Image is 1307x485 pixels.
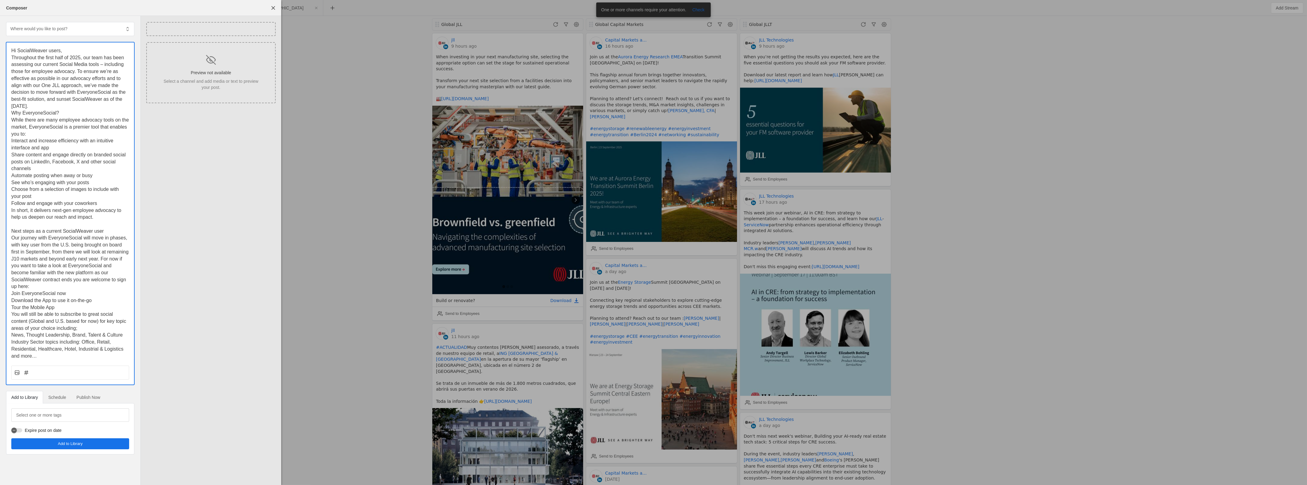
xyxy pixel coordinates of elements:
[11,187,120,199] span: Choose from a selection of images to include with your post
[11,138,115,150] span: Interact and increase efficiency with an intuitive interface and app
[11,180,89,185] span: See who’s engaging with your posts
[6,5,27,11] div: Composer
[11,235,130,289] span: Our journey with EveryoneSocial will move in phases, with key user from the U.S. being brought on...
[11,173,93,178] span: Automate posting when away or busy
[11,117,130,136] span: While there are many employee advocacy tools on the market, EveryoneSocial is a premier tool that...
[77,395,100,399] span: Publish Now
[11,201,97,206] span: Follow and engage with your coworkers
[11,438,129,449] button: Add to Library
[162,78,260,90] div: Select a channel and add media or text to preview your post.
[11,395,38,399] span: Add to Library
[16,411,62,419] mat-label: Select one or more tags
[11,55,127,109] span: Throughout the first half of 2025, our team has been assessing our current Social Media tools – i...
[11,291,66,296] span: Join EveryoneSocial now
[11,332,123,337] span: News, Thought Leadership, Brand, Talent & Culture
[11,305,54,310] span: Tour the Mobile App
[11,48,62,53] span: Hi SocialWeaver users,
[58,441,83,447] span: Add to Library
[11,228,104,234] span: Next steps as a current SocialWeaver user
[11,339,125,358] span: Industry Sector topics including: Office, Retail, Residential, Healthcare, Hotel, Industrial & Lo...
[11,312,128,330] span: You will still be able to subscribe to great social content (Global and U.S. based for now) for k...
[11,110,59,115] span: Why EveryoneSocial?
[10,25,121,32] input: Where would you like to post?
[11,208,123,220] span: In short, it delivers next-gen employee advocacy to help us deepen our reach and impact.
[11,298,92,303] span: Download the App to use it on-the-go
[22,427,62,433] label: Expire post on date
[11,152,127,171] span: Share content and engage directly on branded social posts on LinkedIn, Facebook, X and other soci...
[191,70,231,76] div: Preview not available
[122,24,133,35] button: List channels
[48,395,66,399] span: Schedule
